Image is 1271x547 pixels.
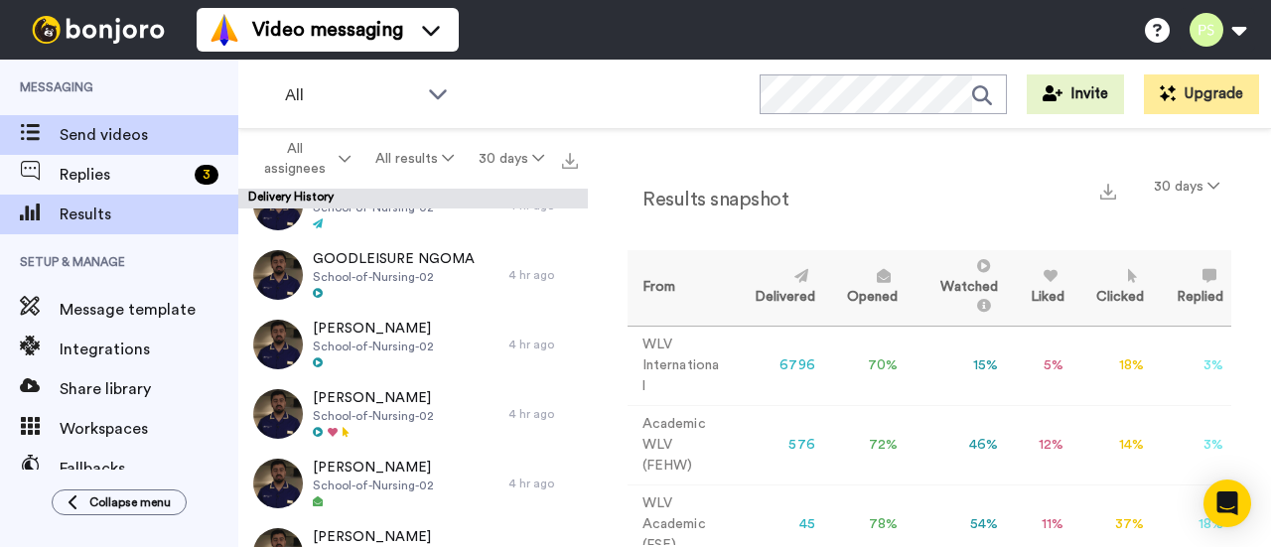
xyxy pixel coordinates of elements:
[730,326,823,405] td: 6796
[238,379,588,449] a: [PERSON_NAME]School-of-Nursing-024 hr ago
[556,144,584,174] button: Export all results that match these filters now.
[52,489,187,515] button: Collapse menu
[508,337,578,352] div: 4 hr ago
[60,298,238,322] span: Message template
[313,388,434,408] span: [PERSON_NAME]
[60,123,238,147] span: Send videos
[1100,184,1116,200] img: export.svg
[562,153,578,169] img: export.svg
[1142,169,1231,205] button: 30 days
[823,250,907,326] th: Opened
[60,417,238,441] span: Workspaces
[730,250,823,326] th: Delivered
[238,449,588,518] a: [PERSON_NAME]School-of-Nursing-024 hr ago
[730,405,823,484] td: 576
[906,405,1005,484] td: 46 %
[906,250,1005,326] th: Watched
[1152,326,1231,405] td: 3 %
[1006,250,1072,326] th: Liked
[1072,326,1153,405] td: 18 %
[628,405,730,484] td: Academic WLV (FEHW)
[1203,479,1251,527] div: Open Intercom Messenger
[313,478,434,493] span: School-of-Nursing-02
[628,189,788,210] h2: Results snapshot
[252,16,403,44] span: Video messaging
[466,141,556,177] button: 30 days
[242,131,363,187] button: All assignees
[89,494,171,510] span: Collapse menu
[823,405,907,484] td: 72 %
[628,250,730,326] th: From
[313,249,475,269] span: GOODLEISURE NGOMA
[1152,405,1231,484] td: 3 %
[209,14,240,46] img: vm-color.svg
[253,389,303,439] img: 53ebc867-3551-4c33-9c4f-a2c0f8619231-thumb.jpg
[1006,326,1072,405] td: 5 %
[238,310,588,379] a: [PERSON_NAME]School-of-Nursing-024 hr ago
[285,83,418,107] span: All
[313,527,434,547] span: [PERSON_NAME]
[60,377,238,401] span: Share library
[1144,74,1259,114] button: Upgrade
[1072,405,1153,484] td: 14 %
[254,139,335,179] span: All assignees
[313,408,434,424] span: School-of-Nursing-02
[1006,405,1072,484] td: 12 %
[1094,176,1122,205] button: Export a summary of each team member’s results that match this filter now.
[60,203,238,226] span: Results
[313,339,434,354] span: School-of-Nursing-02
[195,165,218,185] div: 3
[313,319,434,339] span: [PERSON_NAME]
[253,250,303,300] img: 53ebc867-3551-4c33-9c4f-a2c0f8619231-thumb.jpg
[508,476,578,491] div: 4 hr ago
[60,457,238,480] span: Fallbacks
[238,240,588,310] a: GOODLEISURE NGOMASchool-of-Nursing-024 hr ago
[253,320,303,369] img: 53ebc867-3551-4c33-9c4f-a2c0f8619231-thumb.jpg
[906,326,1005,405] td: 15 %
[1027,74,1124,114] button: Invite
[508,406,578,422] div: 4 hr ago
[823,326,907,405] td: 70 %
[238,189,588,208] div: Delivery History
[1072,250,1153,326] th: Clicked
[313,269,475,285] span: School-of-Nursing-02
[313,458,434,478] span: [PERSON_NAME]
[60,163,187,187] span: Replies
[60,338,238,361] span: Integrations
[363,141,467,177] button: All results
[1152,250,1231,326] th: Replied
[508,267,578,283] div: 4 hr ago
[628,326,730,405] td: WLV International
[24,16,173,44] img: bj-logo-header-white.svg
[253,459,303,508] img: 53ebc867-3551-4c33-9c4f-a2c0f8619231-thumb.jpg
